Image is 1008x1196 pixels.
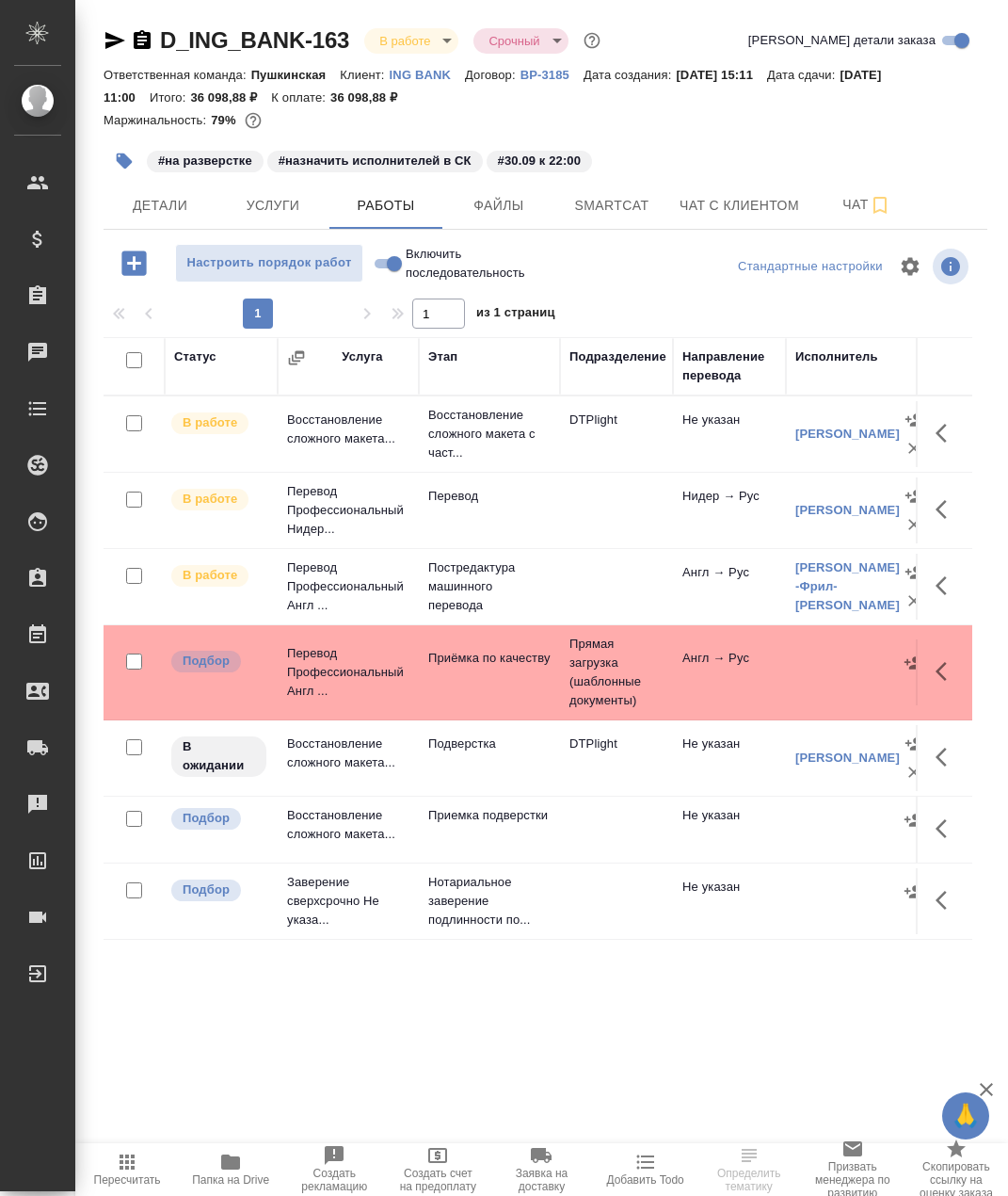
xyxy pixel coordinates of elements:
[364,28,458,54] div: В работе
[869,194,891,217] svg: Подписаться
[950,1096,982,1136] span: 🙏
[567,194,657,218] span: Smartcat
[899,806,927,834] button: Назначить
[183,737,255,775] p: В ожидании
[251,68,341,82] p: Пушкинская
[131,29,153,52] button: Скопировать ссылку
[340,68,389,82] p: Клиент:
[560,401,673,467] td: DTPlight
[485,152,594,168] span: 30.09 к 22:00
[104,29,126,52] button: Скопировать ссылку для ЯМессенджера
[767,68,840,82] p: Дата сдачи:
[900,558,928,587] button: Назначить
[924,649,969,694] button: Здесь прячутся важные кнопки
[900,482,928,510] button: Назначить
[673,797,786,863] td: Не указан
[580,28,604,53] button: Доп статусы указывают на важность/срочность заказа
[428,873,551,929] p: Нотариальное заверение подлинности по...
[795,347,878,366] div: Исполнитель
[606,1173,683,1187] span: Добавить Todo
[594,1143,697,1196] button: Добавить Todo
[454,194,544,218] span: Файлы
[795,560,900,612] a: [PERSON_NAME] -Фрил- [PERSON_NAME]
[390,68,465,82] p: ING BANK
[278,864,419,939] td: Заверение сверхсрочно Не указа...
[169,563,268,589] div: Исполнитель выполняет работу
[795,427,900,441] a: [PERSON_NAME]
[183,413,237,432] p: В работе
[185,252,353,274] span: Настроить порядок работ
[476,301,555,329] span: из 1 страниц
[801,1143,904,1196] button: Призвать менеджера по развитию
[498,152,581,170] p: #30.09 к 22:00
[560,725,673,791] td: DTPlight
[175,244,363,283] button: Настроить порядок работ
[278,401,419,467] td: Восстановление сложного макета...
[75,1143,179,1196] button: Пересчитать
[241,108,265,133] button: 6307.02 RUB;
[489,1143,593,1196] button: Заявка на доставку
[278,473,419,548] td: Перевод Профессиональный Нидер...
[900,406,928,434] button: Назначить
[183,652,230,671] p: Подбор
[483,33,545,49] button: Срочный
[428,347,457,366] div: Этап
[924,487,969,532] button: Здесь прячутся важные кнопки
[942,1092,989,1139] button: 🙏
[169,649,268,674] div: Можно подбирать исполнителей
[888,244,933,289] span: Настроить таблицу
[933,249,972,284] span: Посмотреть информацию
[211,113,240,127] p: 79%
[145,152,265,168] span: на разверстке
[169,735,268,779] div: Исполнитель назначен, приступать к работе пока рано
[342,347,382,366] div: Услуга
[282,1143,386,1196] button: Создать рекламацию
[104,140,145,182] button: Добавить тэг
[795,503,900,517] a: [PERSON_NAME]
[428,735,551,753] p: Подверстка
[278,635,419,710] td: Перевод Профессиональный Англ ...
[228,194,318,218] span: Услуги
[465,68,520,82] p: Договор:
[673,639,786,705] td: Англ → Рус
[278,549,419,624] td: Перевод Профессиональный Англ ...
[709,1167,790,1193] span: Определить тематику
[287,348,306,367] button: Сгруппировать
[150,90,190,105] p: Итого:
[386,1143,489,1196] button: Создать счет на предоплату
[428,649,551,668] p: Приёмка по качеству
[673,725,786,791] td: Не указан
[278,797,419,863] td: Восстановление сложного макета...
[428,806,551,825] p: Приемка подверстки
[174,347,216,366] div: Статус
[673,401,786,467] td: Не указан
[183,490,237,509] p: В работе
[390,66,465,82] a: ING BANK
[104,113,211,127] p: Маржинальность:
[673,477,786,543] td: Нидер → Рус
[924,806,969,851] button: Здесь прячутся важные кнопки
[169,411,268,436] div: Исполнитель выполняет работу
[900,510,928,539] button: Удалить
[924,878,969,923] button: Здесь прячутся важные кнопки
[900,730,928,758] button: Назначить
[397,1167,478,1193] span: Создать счет на предоплату
[183,566,237,585] p: В работе
[169,878,268,903] div: Можно подбирать исполнителей
[169,806,268,832] div: Можно подбирать исполнителей
[569,347,666,366] div: Подразделение
[899,878,927,906] button: Назначить
[899,649,927,677] button: Назначить
[279,152,472,170] p: #назначить исполнителей в СК
[520,66,584,82] a: ВР-3185
[190,90,271,105] p: 36 098,88 ₽
[822,193,912,217] span: Чат
[192,1173,269,1187] span: Папка на Drive
[341,194,431,218] span: Работы
[374,33,436,49] button: В работе
[680,194,799,218] span: Чат с клиентом
[108,244,160,283] button: Добавить работу
[271,90,330,105] p: К оплате:
[94,1173,161,1187] span: Пересчитать
[179,1143,282,1196] button: Папка на Drive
